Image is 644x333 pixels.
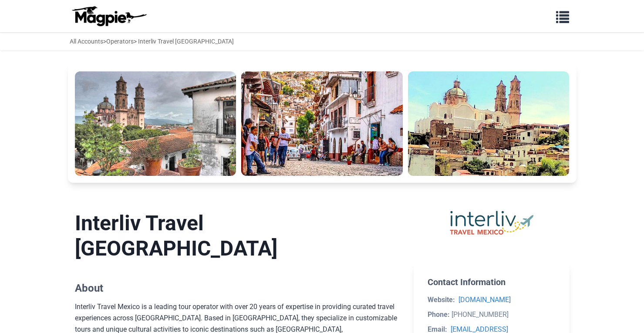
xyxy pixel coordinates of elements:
h2: Contact Information [428,277,555,287]
img: logo-ab69f6fb50320c5b225c76a69d11143b.png [70,6,148,27]
strong: Phone: [428,310,450,319]
a: Operators [106,38,134,45]
a: All Accounts [70,38,103,45]
img: Small Group: The Magical Colonial Towns of Taxco and Cuernavaca [241,71,403,176]
img: Small Group: The Magical Colonial Towns of Taxco and Cuernavaca [75,71,236,176]
h1: Interliv Travel [GEOGRAPHIC_DATA] [75,211,400,261]
strong: Website: [428,296,455,304]
li: [PHONE_NUMBER] [428,309,555,320]
img: Small Group: The Magical Colonial Towns of Taxco and Cuernavaca [408,71,570,176]
img: Interliv Travel Mexico logo [450,211,533,235]
div: > > Interliv Travel [GEOGRAPHIC_DATA] [70,37,234,46]
a: [DOMAIN_NAME] [459,296,511,304]
h2: About [75,282,400,295]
